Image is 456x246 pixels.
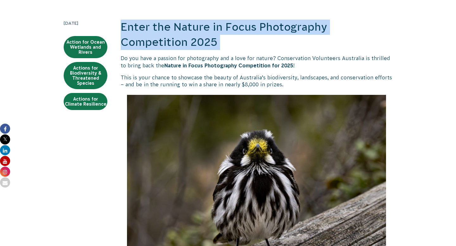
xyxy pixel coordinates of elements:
a: Actions for Climate Resilience [64,93,107,110]
p: This is your chance to showcase the beauty of Australia’s biodiversity, landscapes, and conservat... [121,74,392,88]
time: [DATE] [64,20,107,27]
a: Action for Ocean Wetlands and Rivers [64,36,107,58]
h2: Enter the Nature in Focus Photography Competition 2025 [121,20,392,50]
strong: Nature in Focus Photography Competition for 2025 [164,63,293,68]
a: Actions for Biodiversity & Threatened Species [64,62,107,89]
p: Do you have a passion for photography and a love for nature? Conservation Volunteers Australia is... [121,55,392,69]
